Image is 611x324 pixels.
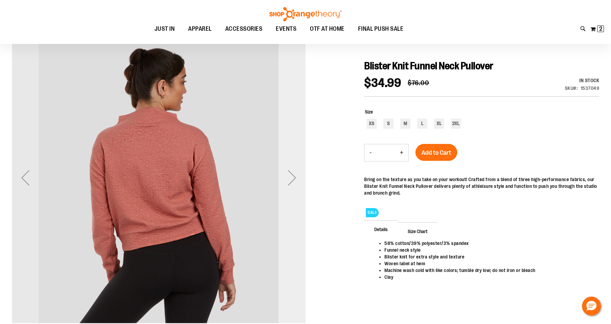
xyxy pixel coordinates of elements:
a: EVENTS [269,21,303,37]
li: Funnel neck style [384,247,592,253]
span: JUST IN [154,21,175,36]
div: Availability [565,77,600,84]
span: FINAL PUSH SALE [358,21,404,36]
span: EVENTS [276,21,296,36]
img: Shop Orangetheory [268,7,343,21]
span: OTF AT HOME [310,21,345,36]
strong: SKU [565,85,578,91]
input: Product quantity [377,145,395,161]
button: Hello, have a question? Let’s chat. [582,297,601,316]
span: Blister Knit Funnel Neck Pullover [364,60,493,72]
div: S [383,119,394,129]
span: $34.99 [364,76,401,90]
a: JUST IN [148,21,182,37]
span: 2 [599,25,602,32]
li: Clay [384,274,592,280]
button: Increase product quantity [395,144,408,161]
li: 58% cotton/39% polyester/3% spandex [384,240,592,247]
div: 1537049 [581,85,600,92]
a: APPAREL [181,21,219,37]
div: Bring on the texture as you take on your workout! Crafted from a blend of three high-performance ... [364,176,599,196]
div: 2XL [451,119,461,129]
div: XL [434,119,444,129]
a: ACCESSORIES [219,21,269,37]
a: OTF AT HOME [303,21,351,37]
div: L [417,119,427,129]
span: $76.00 [408,79,429,87]
li: Woven label at hem [384,260,592,267]
button: Add to Cart [415,144,457,161]
li: Blister knit for extra style and texture [384,253,592,260]
span: Size Chart [398,222,438,240]
a: FINAL PUSH SALE [351,21,410,36]
span: APPAREL [188,21,212,36]
span: Details [364,220,398,238]
span: SALE [366,208,379,217]
button: Decrease product quantity [365,144,377,161]
div: M [400,119,410,129]
li: Machine wash cold with like colors; tumble dry low; do not iron or bleach [384,267,592,274]
img: Alternate image #1 for 1537049 [12,29,305,323]
div: XS [367,119,377,129]
span: Add to Cart [421,149,451,156]
div: In stock [565,77,600,84]
span: Size [365,109,373,115]
span: ACCESSORIES [225,21,263,36]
